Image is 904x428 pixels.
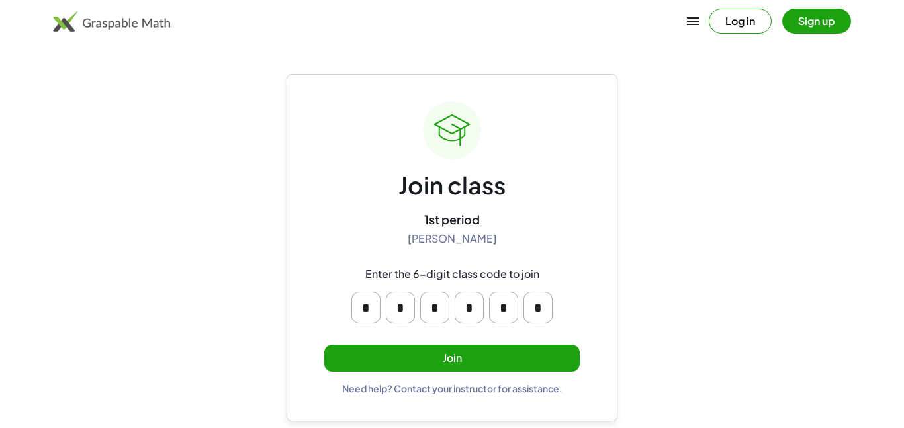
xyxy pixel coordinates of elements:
[324,345,580,372] button: Join
[398,170,506,201] div: Join class
[351,292,381,323] input: Please enter OTP character 1
[782,9,851,34] button: Sign up
[342,382,563,394] div: Need help? Contact your instructor for assistance.
[386,292,415,323] input: Please enter OTP character 2
[408,232,497,246] div: [PERSON_NAME]
[455,292,484,323] input: Please enter OTP character 4
[489,292,518,323] input: Please enter OTP character 5
[424,212,480,227] div: 1st period
[709,9,772,34] button: Log in
[523,292,553,323] input: Please enter OTP character 6
[365,267,539,281] div: Enter the 6-digit class code to join
[420,292,449,323] input: Please enter OTP character 3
